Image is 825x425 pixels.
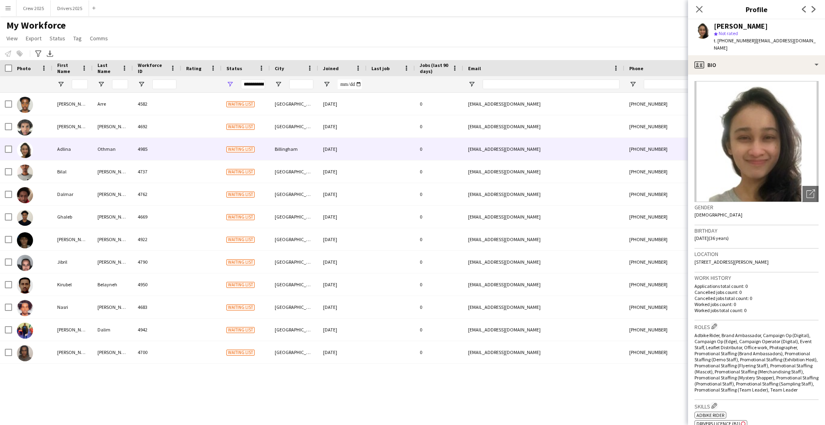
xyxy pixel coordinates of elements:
div: [PHONE_NUMBER] [624,160,728,183]
div: [EMAIL_ADDRESS][DOMAIN_NAME] [463,183,624,205]
div: [GEOGRAPHIC_DATA] [270,296,318,318]
div: [PERSON_NAME] [714,23,768,30]
img: Adlina Othman [17,142,33,158]
div: [EMAIL_ADDRESS][DOMAIN_NAME] [463,206,624,228]
p: Worked jobs total count: 0 [694,307,819,313]
span: Joined [323,65,339,71]
div: 0 [415,115,463,137]
div: [PERSON_NAME] [52,228,93,250]
button: Open Filter Menu [226,81,234,88]
div: [PHONE_NUMBER] [624,183,728,205]
input: First Name Filter Input [72,79,88,89]
span: Waiting list [226,169,255,175]
div: [PHONE_NUMBER] [624,93,728,115]
div: 0 [415,206,463,228]
button: Drivers 2025 [51,0,89,16]
div: [GEOGRAPHIC_DATA] [270,251,318,273]
div: [PERSON_NAME] [93,251,133,273]
div: [PERSON_NAME] [93,160,133,183]
div: [GEOGRAPHIC_DATA] [270,273,318,296]
div: 0 [415,296,463,318]
span: Waiting list [226,350,255,356]
div: [DATE] [318,183,367,205]
div: [EMAIL_ADDRESS][DOMAIN_NAME] [463,273,624,296]
div: [DATE] [318,138,367,160]
button: Open Filter Menu [97,81,105,88]
div: [GEOGRAPHIC_DATA] [270,115,318,137]
div: [GEOGRAPHIC_DATA] [270,319,318,341]
input: City Filter Input [289,79,313,89]
span: Jobs (last 90 days) [420,62,449,74]
div: [EMAIL_ADDRESS][DOMAIN_NAME] [463,341,624,363]
div: Belayneh [93,273,133,296]
span: Waiting list [226,192,255,198]
h3: Birthday [694,227,819,234]
div: 0 [415,93,463,115]
span: My Workforce [6,19,66,31]
div: 0 [415,183,463,205]
img: Crew avatar or photo [694,81,819,202]
input: Joined Filter Input [338,79,362,89]
span: Comms [90,35,108,42]
div: 4700 [133,341,181,363]
div: Bio [688,55,825,75]
div: Jibril [52,251,93,273]
span: Export [26,35,41,42]
div: 0 [415,319,463,341]
div: [EMAIL_ADDRESS][DOMAIN_NAME] [463,319,624,341]
div: [PERSON_NAME] [52,115,93,137]
div: 4669 [133,206,181,228]
img: yusuf ibrahim [17,345,33,361]
div: [DATE] [318,115,367,137]
div: [EMAIL_ADDRESS][DOMAIN_NAME] [463,138,624,160]
div: [PHONE_NUMBER] [624,206,728,228]
div: [EMAIL_ADDRESS][DOMAIN_NAME] [463,296,624,318]
span: Rating [186,65,201,71]
div: [PERSON_NAME] [93,206,133,228]
span: Adbike Rider [696,412,724,418]
div: 4692 [133,115,181,137]
span: Last Name [97,62,118,74]
div: [PHONE_NUMBER] [624,341,728,363]
span: View [6,35,18,42]
div: [PERSON_NAME] [93,296,133,318]
h3: Profile [688,4,825,15]
div: [PHONE_NUMBER] [624,115,728,137]
span: [DEMOGRAPHIC_DATA] [694,212,742,218]
app-action-btn: Advanced filters [33,49,43,58]
div: Dalim [93,319,133,341]
span: Waiting list [226,237,255,243]
div: [PHONE_NUMBER] [624,138,728,160]
input: Last Name Filter Input [112,79,128,89]
img: Abdulaziz Ali [17,119,33,135]
div: [PHONE_NUMBER] [624,273,728,296]
div: 0 [415,273,463,296]
div: [EMAIL_ADDRESS][DOMAIN_NAME] [463,115,624,137]
div: [PERSON_NAME] [93,341,133,363]
div: [GEOGRAPHIC_DATA] [270,228,318,250]
div: [PERSON_NAME] [93,228,133,250]
img: Bilal Ahmed [17,165,33,181]
img: Ghaleb Ahmed [17,210,33,226]
div: [GEOGRAPHIC_DATA] [270,341,318,363]
a: Comms [87,33,111,44]
div: [EMAIL_ADDRESS][DOMAIN_NAME] [463,228,624,250]
div: 0 [415,341,463,363]
div: Open photos pop-in [802,186,819,202]
span: Adbike Rider, Brand Ambassador, Campaign Op (Digital), Campaign Op (Edge), Campaign Operator (Dig... [694,332,819,393]
button: Open Filter Menu [138,81,145,88]
button: Open Filter Menu [468,81,475,88]
img: Jamal Habib [17,232,33,248]
a: Status [46,33,68,44]
span: | [EMAIL_ADDRESS][DOMAIN_NAME] [714,37,816,51]
div: [EMAIL_ADDRESS][DOMAIN_NAME] [463,93,624,115]
div: [PERSON_NAME] [93,183,133,205]
a: View [3,33,21,44]
button: Open Filter Menu [629,81,636,88]
div: Ghaleb [52,206,93,228]
span: t. [PHONE_NUMBER] [714,37,756,44]
div: [PERSON_NAME] [52,319,93,341]
p: Cancelled jobs count: 0 [694,289,819,295]
div: [EMAIL_ADDRESS][DOMAIN_NAME] [463,160,624,183]
div: 4790 [133,251,181,273]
